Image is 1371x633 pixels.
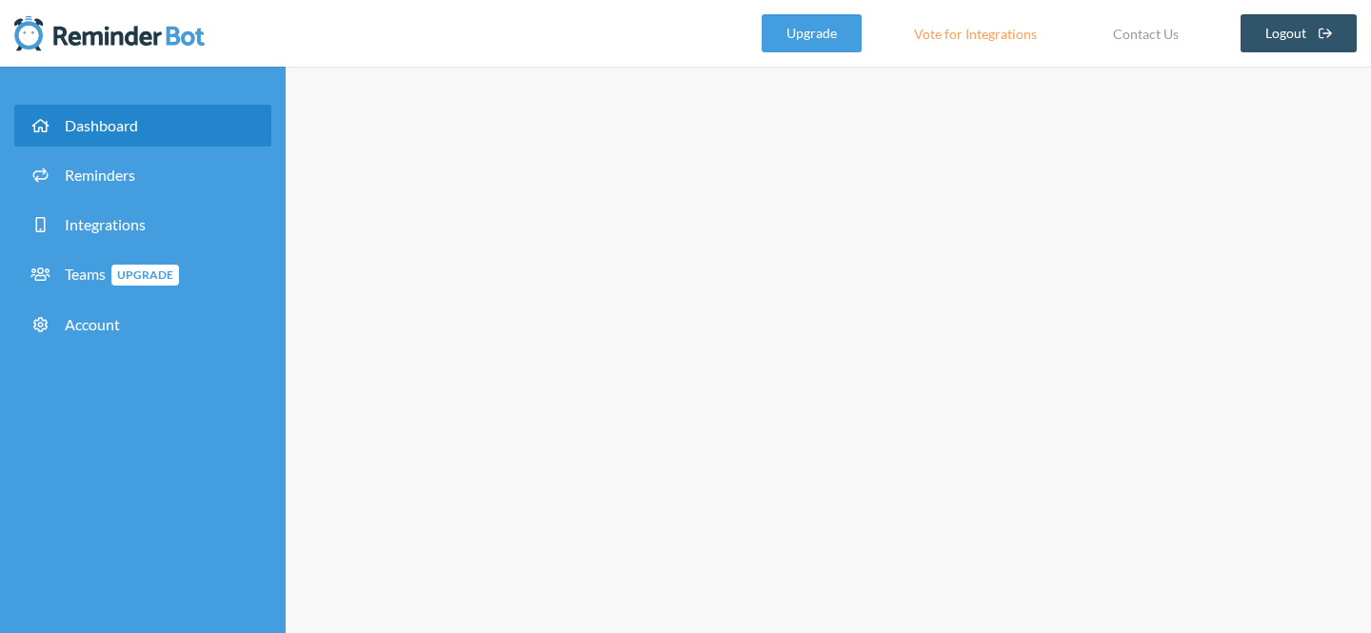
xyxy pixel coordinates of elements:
a: Integrations [14,204,271,246]
a: Reminders [14,154,271,196]
span: Account [65,315,120,333]
a: TeamsUpgrade [14,253,271,296]
span: Teams [65,265,179,283]
a: Logout [1241,14,1358,52]
span: Dashboard [65,116,138,134]
a: Upgrade [762,14,862,52]
a: Dashboard [14,105,271,147]
span: Reminders [65,166,135,184]
a: Contact Us [1089,14,1202,52]
span: Integrations [65,215,146,233]
img: Reminder Bot [14,14,205,52]
span: Upgrade [111,265,179,286]
a: Vote for Integrations [890,14,1061,52]
a: Account [14,304,271,346]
